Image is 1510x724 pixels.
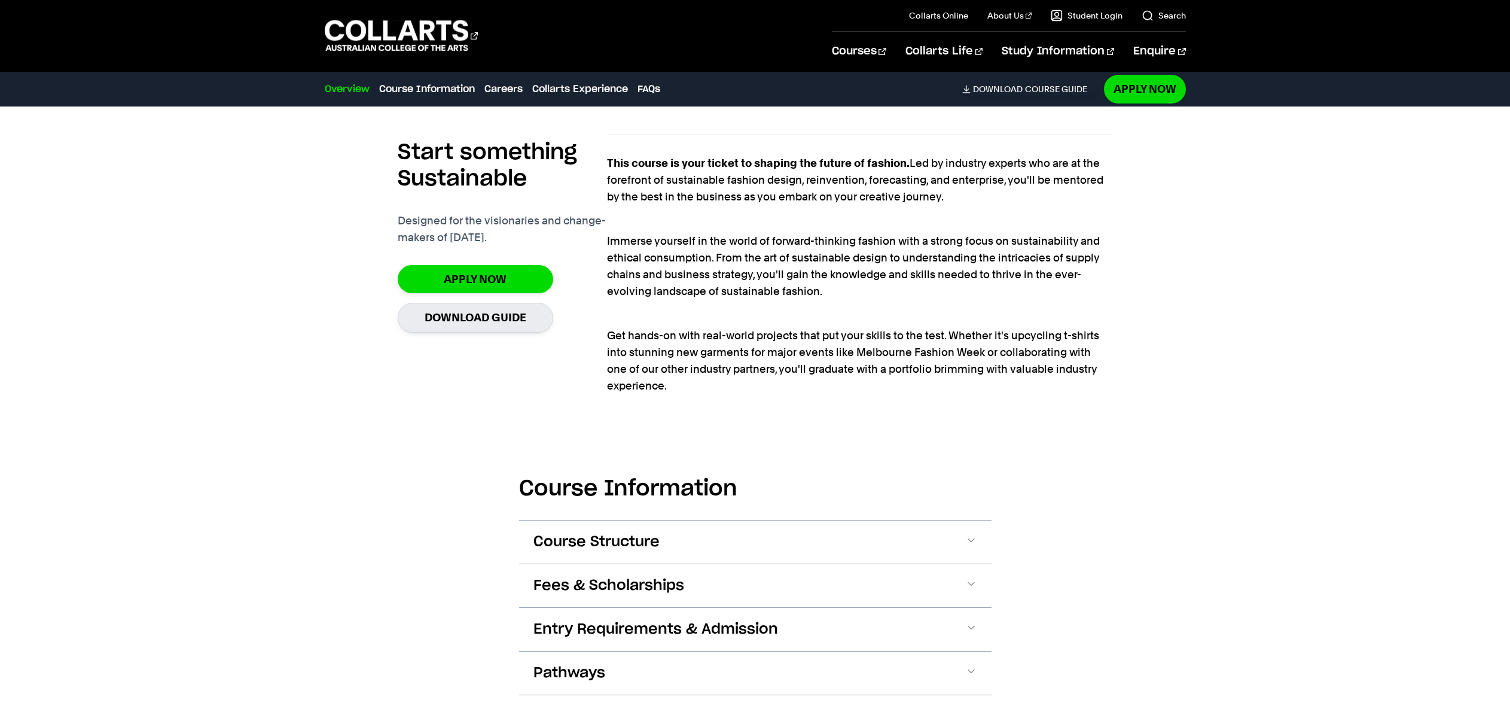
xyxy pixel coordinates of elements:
span: Pathways [533,664,605,683]
strong: This course is your ticket to shaping the future of fashion. [607,157,910,169]
p: Designed for the visionaries and change-makers of [DATE]. [398,212,607,246]
button: Pathways [519,652,992,695]
span: Download [973,84,1023,95]
a: Course Information [379,82,475,96]
a: Collarts Experience [532,82,628,96]
span: Fees & Scholarships [533,576,684,595]
a: FAQs [637,82,660,96]
a: Collarts Online [909,10,968,22]
a: Study Information [1002,32,1114,71]
p: Led by industry experts who are at the forefront of sustainable fashion design, reinvention, fore... [607,155,1112,205]
span: Entry Requirements & Admission [533,620,778,639]
span: Course Structure [533,533,660,552]
a: About Us [987,10,1032,22]
h2: Course Information [519,476,992,502]
div: Go to homepage [325,19,478,53]
a: Apply Now [1104,75,1186,103]
a: Collarts Life [905,32,983,71]
a: Overview [325,82,370,96]
button: Course Structure [519,521,992,564]
a: Courses [832,32,886,71]
button: Entry Requirements & Admission [519,608,992,651]
a: Apply Now [398,265,553,293]
h2: Start something Sustainable [398,139,607,192]
a: Download Guide [398,303,553,332]
p: Get hands-on with real-world projects that put your skills to the test. Whether it's upcycling t-... [607,311,1112,394]
button: Fees & Scholarships [519,564,992,607]
a: Search [1142,10,1186,22]
a: Student Login [1051,10,1122,22]
a: DownloadCourse Guide [962,84,1097,95]
a: Careers [484,82,523,96]
p: Immerse yourself in the world of forward-thinking fashion with a strong focus on sustainability a... [607,216,1112,300]
a: Enquire [1133,32,1185,71]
